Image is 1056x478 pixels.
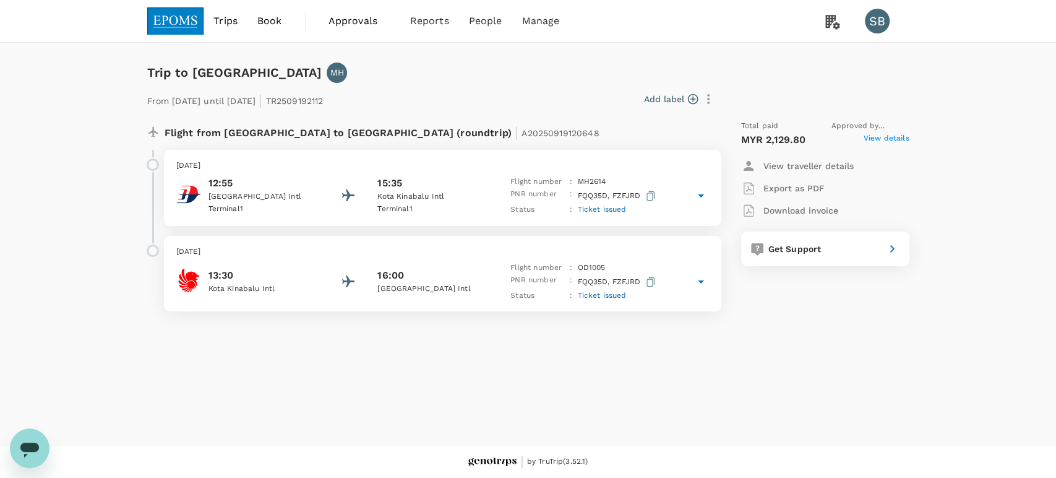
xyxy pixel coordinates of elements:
p: : [570,176,572,188]
p: Download invoice [763,204,838,217]
p: [DATE] [176,246,709,258]
span: Manage [522,14,559,28]
span: Total paid [741,120,779,133]
p: 12:55 [208,176,320,191]
p: OD 1005 [577,262,605,274]
span: Trips [213,14,238,28]
span: A20250919120648 [522,128,599,138]
iframe: Button to launch messaging window [10,428,49,468]
p: MH [330,66,344,79]
span: Book [257,14,282,28]
p: PNR number [510,274,565,290]
p: : [570,188,572,204]
p: : [570,290,572,302]
p: Flight number [510,176,565,188]
span: | [515,124,518,141]
button: Export as PDF [741,177,825,199]
p: MH 2614 [577,176,606,188]
p: MYR 2,129.80 [741,133,806,147]
p: Flight from [GEOGRAPHIC_DATA] to [GEOGRAPHIC_DATA] (roundtrip) [165,120,599,142]
img: Malaysia Airlines [176,182,201,207]
img: Genotrips - EPOMS [468,458,517,467]
p: View traveller details [763,160,854,172]
p: [GEOGRAPHIC_DATA] Intl [377,283,489,295]
p: FQQ35D, FZFJRD [577,188,657,204]
p: Terminal 1 [208,203,320,215]
h6: Trip to [GEOGRAPHIC_DATA] [147,63,322,82]
p: : [570,262,572,274]
p: Status [510,290,565,302]
p: Kota Kinabalu Intl [377,191,489,203]
p: FQQ35D, FZFJRD [577,274,657,290]
p: [GEOGRAPHIC_DATA] Intl [208,191,320,203]
p: Export as PDF [763,182,825,194]
button: Add label [644,93,698,105]
span: by TruTrip ( 3.52.1 ) [527,456,588,468]
span: View details [864,133,909,147]
span: People [469,14,502,28]
p: [DATE] [176,160,709,172]
p: 15:35 [377,176,402,191]
button: Download invoice [741,199,838,222]
span: Get Support [768,244,822,254]
span: Approvals [328,14,390,28]
button: View traveller details [741,155,854,177]
p: Kota Kinabalu Intl [208,283,320,295]
span: Approved by [831,120,909,133]
p: 13:30 [208,268,320,283]
img: EPOMS SDN BHD [147,7,204,35]
p: Status [510,204,565,216]
p: 16:00 [377,268,404,283]
p: : [570,204,572,216]
p: : [570,274,572,290]
p: Flight number [510,262,565,274]
p: Terminal 1 [377,203,489,215]
img: Malindo Air [176,268,201,293]
span: Reports [410,14,449,28]
span: | [259,92,262,109]
p: PNR number [510,188,565,204]
span: Ticket issued [577,291,626,300]
p: From [DATE] until [DATE] TR2509192112 [147,88,324,110]
span: Ticket issued [577,205,626,214]
div: SB [865,9,890,33]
